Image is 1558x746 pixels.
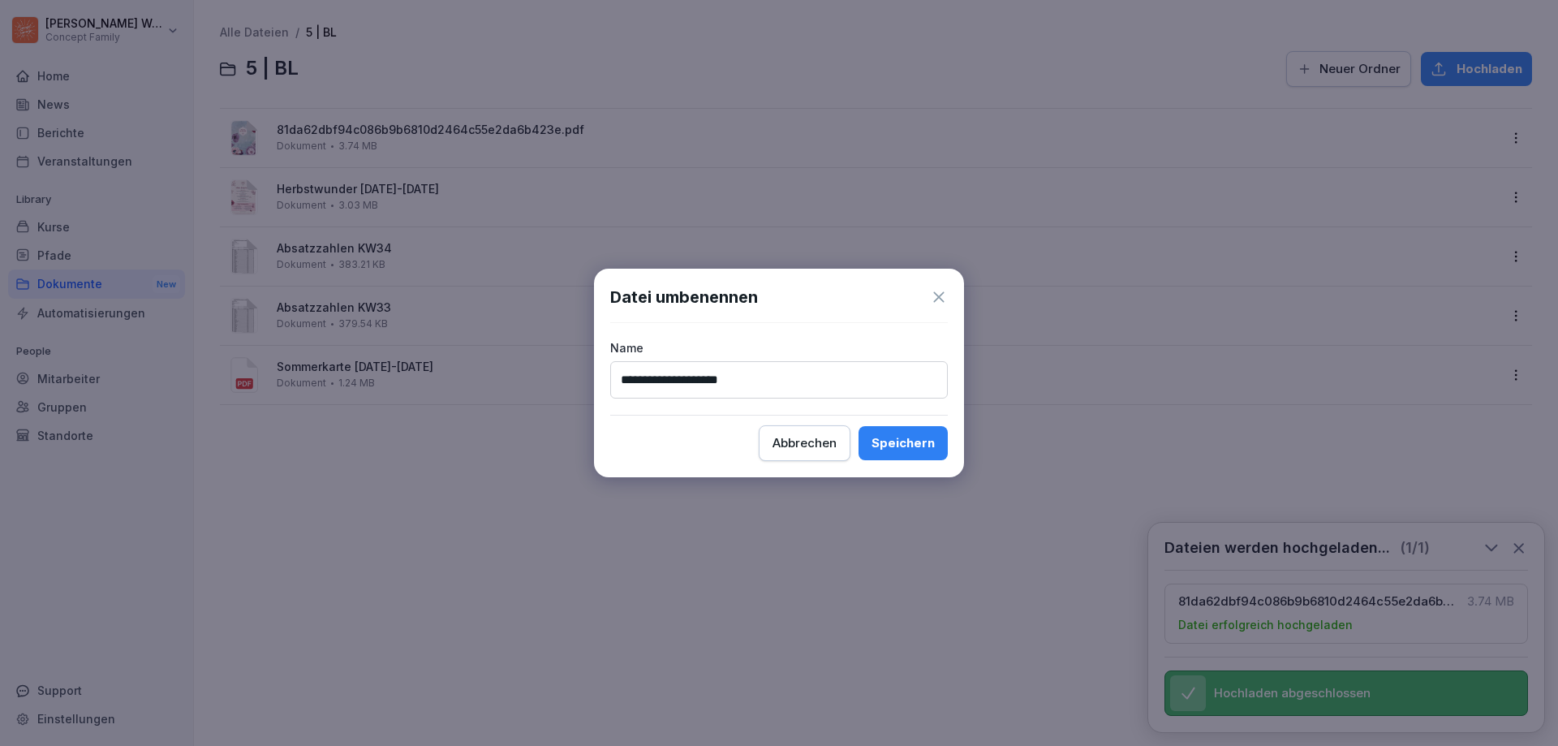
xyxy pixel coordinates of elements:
[773,434,837,452] div: Abbrechen
[610,285,758,309] h1: Datei umbenennen
[610,339,948,356] p: Name
[759,425,850,461] button: Abbrechen
[872,434,935,452] div: Speichern
[859,426,948,460] button: Speichern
